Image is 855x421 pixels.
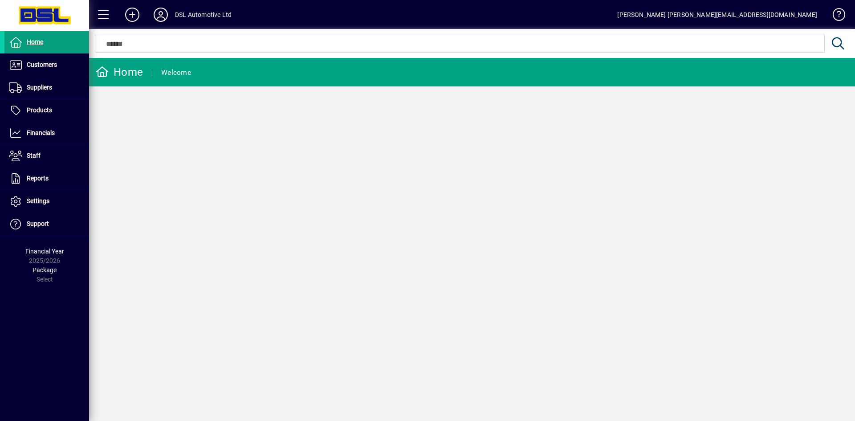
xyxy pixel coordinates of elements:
span: Financial Year [25,248,64,255]
span: Suppliers [27,84,52,91]
span: Home [27,38,43,45]
div: Welcome [161,65,191,80]
span: Settings [27,197,49,204]
span: Products [27,106,52,114]
a: Knowledge Base [826,2,844,31]
a: Settings [4,190,89,213]
a: Customers [4,54,89,76]
span: Package [33,266,57,274]
div: DSL Automotive Ltd [175,8,232,22]
div: [PERSON_NAME] [PERSON_NAME][EMAIL_ADDRESS][DOMAIN_NAME] [617,8,817,22]
span: Customers [27,61,57,68]
a: Financials [4,122,89,144]
a: Products [4,99,89,122]
span: Staff [27,152,41,159]
div: Home [96,65,143,79]
button: Add [118,7,147,23]
span: Reports [27,175,49,182]
a: Staff [4,145,89,167]
a: Suppliers [4,77,89,99]
span: Support [27,220,49,227]
button: Profile [147,7,175,23]
span: Financials [27,129,55,136]
a: Reports [4,168,89,190]
a: Support [4,213,89,235]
